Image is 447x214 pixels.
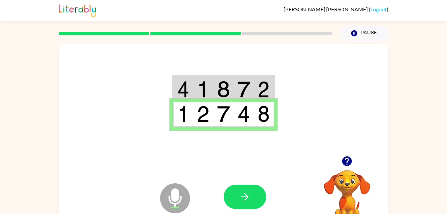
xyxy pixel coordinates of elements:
img: 8 [258,106,270,122]
div: ( ) [284,6,388,12]
img: 7 [237,81,250,98]
img: 8 [217,81,230,98]
img: 2 [258,81,270,98]
button: Pause [340,26,388,41]
img: 1 [197,81,209,98]
span: [PERSON_NAME] [PERSON_NAME] [284,6,369,12]
img: 7 [217,106,230,122]
img: 4 [237,106,250,122]
img: 4 [177,81,189,98]
img: Literably [59,3,96,17]
img: 2 [197,106,209,122]
img: 1 [177,106,189,122]
a: Logout [370,6,387,12]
